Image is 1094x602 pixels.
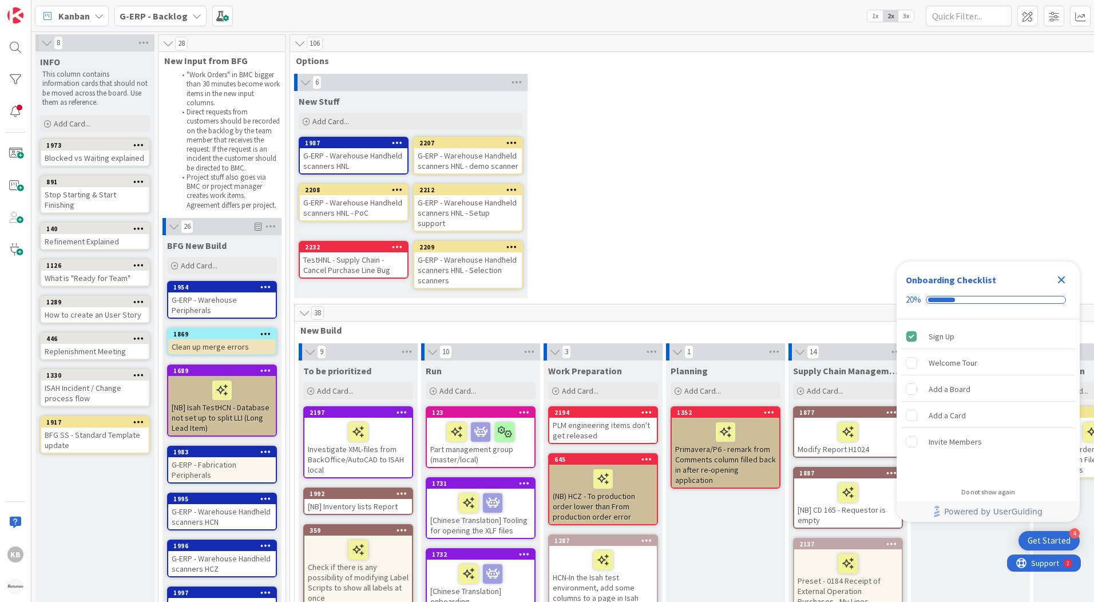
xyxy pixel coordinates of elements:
[794,468,902,478] div: 1887
[901,429,1075,454] div: Invite Members is incomplete.
[961,488,1015,497] div: Do not show again
[549,465,657,524] div: (NB) HCZ - To production order lower than From production order error
[58,9,90,23] span: Kanban
[41,334,149,359] div: 446Replenishment Meeting
[554,537,657,545] div: 1287
[414,148,522,173] div: G-ERP - Warehouse Handheld scanners HNL - demo scanner
[168,494,276,504] div: 1995
[41,271,149,286] div: What is "Ready for Team"
[929,409,966,422] div: Add a Card
[432,550,534,559] div: 1732
[46,262,149,270] div: 1126
[672,407,779,488] div: 1352Primavera/P6 - remark from Comments column filled back in after re-opening application
[304,418,412,477] div: Investigate XML-files from BackOffice/AutoCAD to ISAH local
[672,418,779,488] div: Primavera/P6 - remark from Comments column filled back in after re-opening application
[300,185,407,195] div: 2208
[303,365,371,377] span: To be prioritized
[897,262,1080,522] div: Checklist Container
[7,7,23,23] img: Visit kanbanzone.com
[173,448,276,456] div: 1983
[929,330,954,343] div: Sign Up
[414,138,522,148] div: 2207
[41,297,149,322] div: 1289How to create an User Story
[427,478,534,538] div: 1731[Chinese Translation] Tooling for opening the XLF files
[414,138,522,173] div: 2207G-ERP - Warehouse Handheld scanners HNL - demo scanner
[300,242,407,252] div: 2232
[684,345,693,359] span: 1
[427,407,534,418] div: 123
[419,186,522,194] div: 2212
[929,382,970,396] div: Add a Board
[926,6,1012,26] input: Quick Filter...
[46,225,149,233] div: 140
[906,295,1071,305] div: Checklist progress: 20%
[427,418,534,467] div: Part management group (master/local)
[173,495,276,503] div: 1995
[42,70,148,107] p: This column contains information cards that should not be moved across the board. Use them as ref...
[173,330,276,338] div: 1869
[168,329,276,354] div: 1869Clean up merge errors
[176,173,280,210] li: Project stuff also goes via BMC or project manager creates work items. Agreement differs per proj...
[554,409,657,417] div: 2194
[173,589,276,597] div: 1997
[427,407,534,467] div: 123Part management group (master/local)
[684,386,721,396] span: Add Card...
[310,490,412,498] div: 1992
[46,178,149,186] div: 891
[419,139,522,147] div: 2207
[7,579,23,595] img: avatar
[929,356,977,370] div: Welcome Tour
[562,386,598,396] span: Add Card...
[41,307,149,322] div: How to create an User Story
[41,234,149,249] div: Refinement Explained
[168,366,276,376] div: 1689
[168,447,276,482] div: 1983G-ERP - Fabrication Peripherals
[901,324,1075,349] div: Sign Up is complete.
[300,185,407,220] div: 2208G-ERP - Warehouse Handheld scanners HNL - PoC
[300,138,407,173] div: 1987G-ERP - Warehouse Handheld scanners HNL
[310,526,412,534] div: 359
[554,456,657,464] div: 645
[672,407,779,418] div: 1352
[427,549,534,560] div: 1732
[41,224,149,234] div: 140
[793,365,903,377] span: Supply Chain Management
[901,377,1075,402] div: Add a Board is incomplete.
[677,409,779,417] div: 1352
[906,295,921,305] div: 20%
[929,435,982,449] div: Invite Members
[120,10,188,22] b: G-ERP - Backlog
[432,480,534,488] div: 1731
[168,541,276,576] div: 1996G-ERP - Warehouse Handheld scanners HCZ
[41,177,149,212] div: 891Stop Starting & Start Finishing
[41,417,149,453] div: 1917BFG SS - Standard Template update
[439,345,452,359] span: 10
[46,371,149,379] div: 1330
[168,282,276,292] div: 1954
[168,504,276,529] div: G-ERP - Warehouse Handheld scanners HCN
[176,108,280,173] li: Direct requests from customers should be recorded on the backlog by the team member that receives...
[549,418,657,443] div: PLM engineering items don't get released
[794,407,902,457] div: 1877Modify Report H1024
[562,345,571,359] span: 3
[41,150,149,165] div: Blocked vs Waiting explained
[168,551,276,576] div: G-ERP - Warehouse Handheld scanners HCZ
[46,418,149,426] div: 1917
[807,386,843,396] span: Add Card...
[41,297,149,307] div: 1289
[300,148,407,173] div: G-ERP - Warehouse Handheld scanners HNL
[414,195,522,231] div: G-ERP - Warehouse Handheld scanners HNL - Setup support
[307,37,323,50] span: 106
[168,366,276,435] div: 1689[NB] Isah TestHCN - Database not set up to split LLI (Long Lead Item)
[305,186,407,194] div: 2208
[168,457,276,482] div: G-ERP - Fabrication Peripherals
[305,139,407,147] div: 1987
[41,260,149,286] div: 1126What is "Ready for Team"
[168,339,276,354] div: Clean up merge errors
[867,10,883,22] span: 1x
[176,70,280,108] li: "Work Orders" in BMC bigger than 30 minutes become work items in the new input columns.
[164,55,271,66] span: New Input from BFG
[304,407,412,418] div: 2197
[168,329,276,339] div: 1869
[300,242,407,278] div: 2232TestHNL - Supply Chain - Cancel Purchase Line Bug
